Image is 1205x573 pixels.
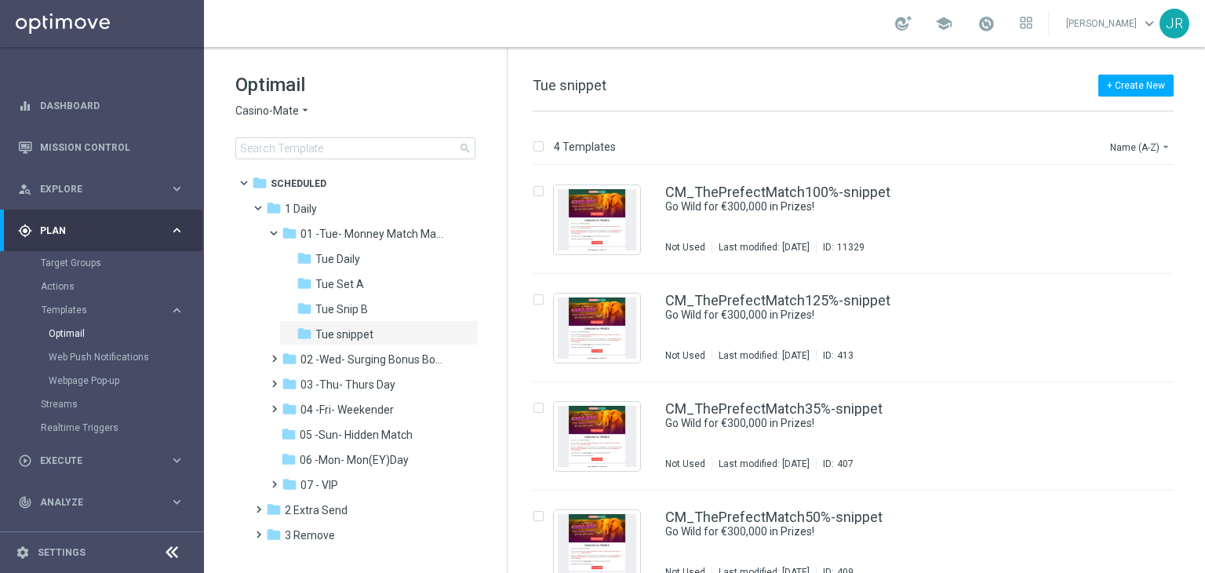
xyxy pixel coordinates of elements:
[837,458,854,470] div: 407
[41,304,185,316] div: Templates keyboard_arrow_right
[266,502,282,517] i: folder
[300,378,395,392] span: 03 -Thu- Thurs Day
[42,305,169,315] div: Templates
[49,327,163,340] a: Optimail
[18,454,32,468] i: play_circle_outline
[49,345,202,369] div: Web Push Notifications
[18,495,169,509] div: Analyze
[17,100,185,112] button: equalizer Dashboard
[49,369,202,392] div: Webpage Pop-up
[558,189,636,250] img: 11329.jpeg
[235,137,475,159] input: Search Template
[459,142,471,155] span: search
[665,308,1106,323] div: Go Wild for €300,000 in Prizes!
[18,224,169,238] div: Plan
[49,322,202,345] div: Optimail
[297,301,312,316] i: folder
[315,252,360,266] span: Tue Daily
[297,250,312,266] i: folder
[665,524,1070,539] a: Go Wild for €300,000 in Prizes!
[300,428,413,442] span: 05 -Sun- Hidden Match
[40,85,184,126] a: Dashboard
[665,416,1070,431] a: Go Wild for €300,000 in Prizes!
[517,274,1202,382] div: Press SPACE to select this row.
[297,326,312,341] i: folder
[40,498,169,507] span: Analyze
[266,200,282,216] i: folder
[665,185,890,199] a: CM_ThePrefectMatch100%-snippet
[665,524,1106,539] div: Go Wild for €300,000 in Prizes!
[16,546,30,560] i: settings
[17,183,185,195] button: person_search Explore keyboard_arrow_right
[665,349,705,362] div: Not Used
[282,476,297,492] i: folder
[297,276,312,291] i: folder
[17,454,185,467] button: play_circle_outline Execute keyboard_arrow_right
[665,402,883,416] a: CM_ThePrefectMatch35%-snippet
[169,223,184,238] i: keyboard_arrow_right
[41,251,202,275] div: Target Groups
[266,527,282,542] i: folder
[665,241,705,254] div: Not Used
[41,422,163,434] a: Realtime Triggers
[285,202,317,216] span: 1 Daily
[935,15,952,32] span: school
[558,297,636,359] img: 413.jpeg
[18,454,169,468] div: Execute
[18,126,184,168] div: Mission Control
[18,99,32,113] i: equalizer
[41,392,202,416] div: Streams
[282,376,297,392] i: folder
[281,451,297,467] i: folder
[1109,137,1174,156] button: Name (A-Z)arrow_drop_down
[517,166,1202,274] div: Press SPACE to select this row.
[665,199,1106,214] div: Go Wild for €300,000 in Prizes!
[40,226,169,235] span: Plan
[49,374,163,387] a: Webpage Pop-up
[40,184,169,194] span: Explore
[271,177,326,191] span: Scheduled
[41,257,163,269] a: Target Groups
[18,495,32,509] i: track_changes
[816,458,854,470] div: ID:
[300,403,394,417] span: 04 -Fri- Weekender
[300,453,409,467] span: 06 -Mon- Mon(EY)Day
[1065,12,1159,35] a: [PERSON_NAME]keyboard_arrow_down
[40,456,169,465] span: Execute
[285,503,348,517] span: 2 Extra Send
[40,126,184,168] a: Mission Control
[41,416,202,440] div: Realtime Triggers
[315,277,364,291] span: Tue Set A
[252,175,268,191] i: folder
[533,77,606,93] span: Tue snippet
[41,298,202,392] div: Templates
[1159,141,1172,153] i: arrow_drop_down
[1141,15,1158,32] span: keyboard_arrow_down
[17,224,185,237] button: gps_fixed Plan keyboard_arrow_right
[41,398,163,411] a: Streams
[18,182,169,196] div: Explore
[18,85,184,126] div: Dashboard
[38,548,86,557] a: Settings
[300,352,449,367] span: 02 -Wed- Surging Bonus Booster
[1098,75,1174,97] button: + Create New
[300,227,449,241] span: 01 -Tue- Monney Match Maker
[281,426,297,442] i: folder
[837,241,865,254] div: 11329
[17,141,185,154] button: Mission Control
[665,294,890,308] a: CM_ThePrefectMatch125%-snippet
[816,241,865,254] div: ID:
[282,401,297,417] i: folder
[665,308,1070,323] a: Go Wild for €300,000 in Prizes!
[299,104,311,119] i: arrow_drop_down
[169,495,184,509] i: keyboard_arrow_right
[285,528,335,542] span: 3 Remove
[49,351,163,363] a: Web Push Notifications
[169,303,184,318] i: keyboard_arrow_right
[41,280,163,293] a: Actions
[169,453,184,468] i: keyboard_arrow_right
[42,305,154,315] span: Templates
